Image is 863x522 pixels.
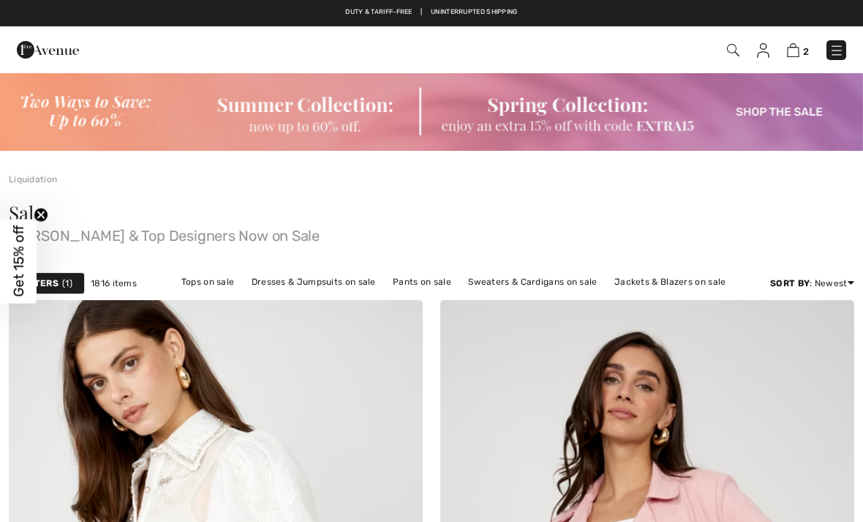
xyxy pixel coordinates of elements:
a: Outerwear on sale [444,291,538,310]
span: Sale [9,200,42,225]
span: [PERSON_NAME] & Top Designers Now on Sale [9,223,854,243]
div: : Newest [770,277,854,290]
span: 1816 items [91,277,137,290]
a: Pants on sale [385,272,459,291]
span: Get 15% off [10,225,27,297]
a: Liquidation [9,174,57,184]
a: Jackets & Blazers on sale [607,272,734,291]
span: 2 [803,46,809,57]
img: Shopping Bag [787,43,799,57]
img: My Info [757,43,769,58]
a: 2 [787,41,809,59]
img: Menu [829,43,844,58]
img: Search [727,44,739,56]
img: 1ère Avenue [17,35,79,64]
a: Tops on sale [174,272,242,291]
strong: Sort By [770,278,810,288]
a: Dresses & Jumpsuits on sale [244,272,383,291]
strong: Filters [21,277,59,290]
a: Skirts on sale [369,291,441,310]
a: Sweaters & Cardigans on sale [461,272,604,291]
a: 1ère Avenue [17,42,79,56]
span: 1 [62,277,72,290]
button: Close teaser [34,207,48,222]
